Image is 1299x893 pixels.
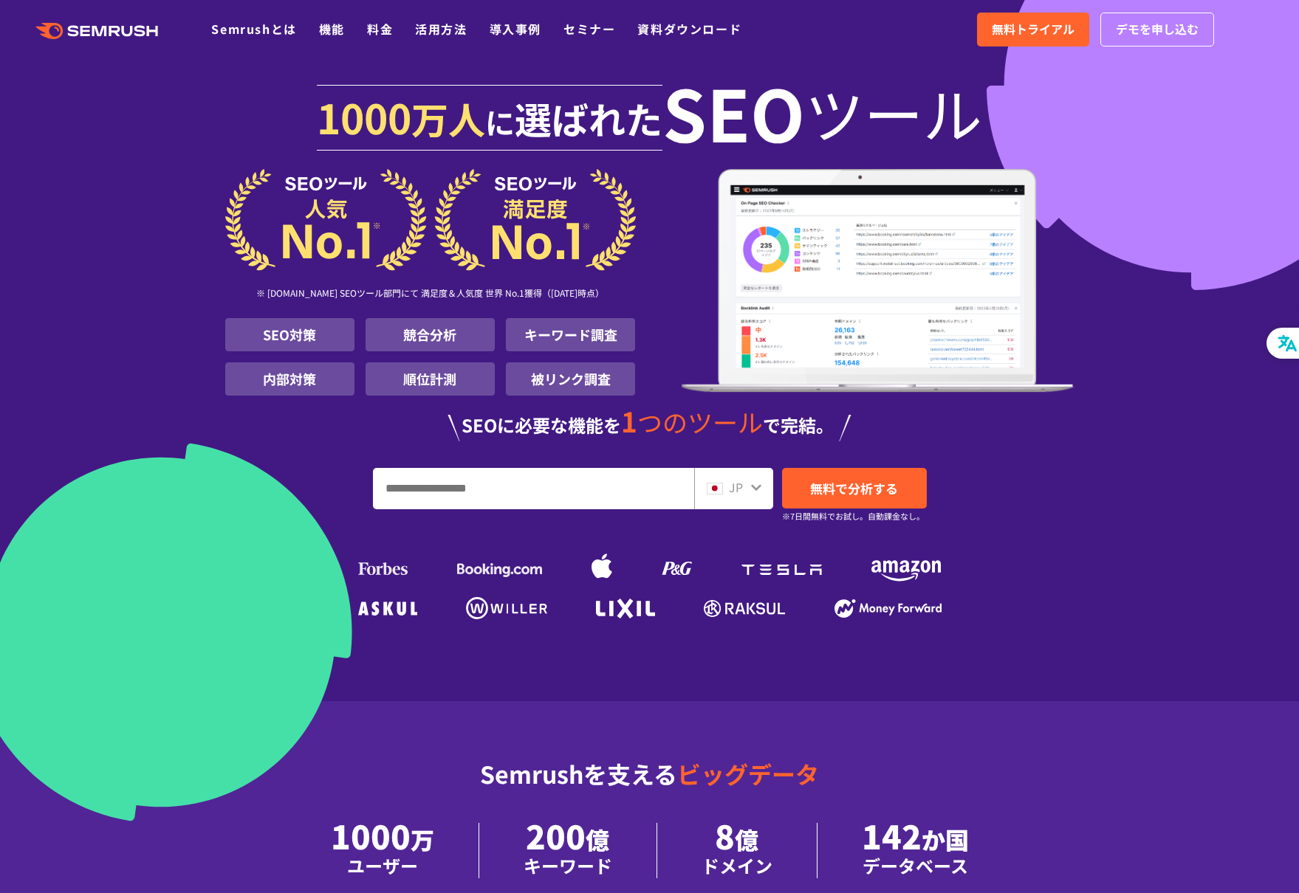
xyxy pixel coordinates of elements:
a: デモを申し込む [1100,13,1214,46]
div: データベース [862,852,969,878]
li: 8 [657,823,818,878]
a: 導入事例 [490,20,541,38]
div: SEOに必要な機能を [225,407,1074,441]
span: 億 [735,822,758,856]
span: 億 [586,822,609,856]
span: ツール [805,83,982,142]
li: 142 [818,823,1013,878]
li: 内部対策 [225,362,354,396]
div: ドメイン [702,852,772,878]
span: で完結。 [763,412,834,438]
li: 200 [479,823,657,878]
span: 万人 [411,92,485,145]
li: SEO対策 [225,318,354,351]
div: キーワード [524,852,612,878]
a: 無料トライアル [977,13,1089,46]
a: 活用方法 [415,20,467,38]
span: 1000 [317,87,411,146]
a: 料金 [367,20,393,38]
li: 競合分析 [366,318,495,351]
span: JP [729,478,743,496]
div: ※ [DOMAIN_NAME] SEOツール部門にて 満足度＆人気度 世界 No.1獲得（[DATE]時点） [225,271,636,318]
a: セミナー [563,20,615,38]
small: ※7日間無料でお試し。自動課金なし。 [782,509,925,523]
span: ビッグデータ [677,756,819,790]
span: つのツール [637,404,763,440]
span: 選ばれた [515,92,662,145]
a: 機能 [319,20,345,38]
span: 無料トライアル [992,20,1074,39]
span: 1 [621,401,637,441]
a: 無料で分析する [782,468,927,508]
li: 被リンク調査 [506,362,635,396]
span: に [485,100,515,143]
span: か国 [922,822,969,856]
input: URL、キーワードを入力してください [374,469,693,508]
div: Semrushを支える [225,748,1074,823]
a: 資料ダウンロード [637,20,741,38]
li: 順位計測 [366,362,495,396]
li: キーワード調査 [506,318,635,351]
a: Semrushとは [211,20,296,38]
span: SEO [662,83,805,142]
span: デモを申し込む [1116,20,1199,39]
span: 無料で分析する [810,479,898,497]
